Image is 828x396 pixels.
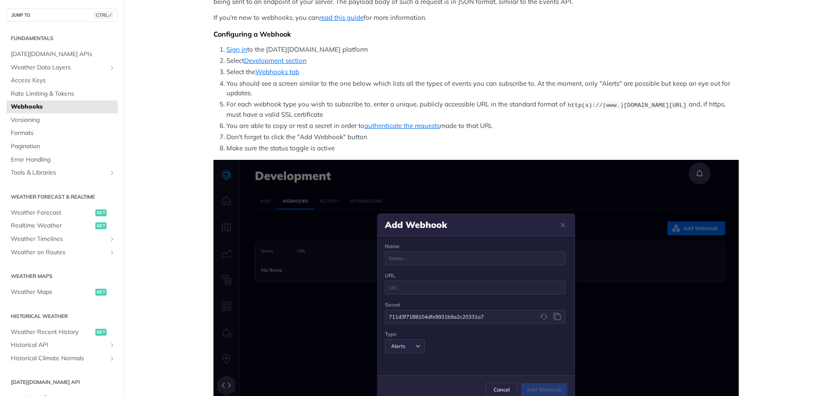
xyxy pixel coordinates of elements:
[6,127,118,140] a: Formats
[11,90,116,98] span: Rate Limiting & Tokens
[6,61,118,74] a: Weather Data LayersShow subpages for Weather Data Layers
[11,221,93,230] span: Realtime Weather
[6,246,118,259] a: Weather on RoutesShow subpages for Weather on Routes
[11,209,93,217] span: Weather Forecast
[109,236,116,243] button: Show subpages for Weather Timelines
[11,103,116,111] span: Webhooks
[6,378,118,386] h2: [DATE][DOMAIN_NAME] API
[11,142,116,151] span: Pagination
[95,289,107,296] span: get
[11,354,107,363] span: Historical Climate Normals
[109,169,116,176] button: Show subpages for Tools & Libraries
[95,222,107,229] span: get
[6,219,118,232] a: Realtime Weatherget
[109,64,116,71] button: Show subpages for Weather Data Layers
[6,48,118,61] a: [DATE][DOMAIN_NAME] APIs
[11,288,93,296] span: Weather Maps
[6,193,118,201] h2: Weather Forecast & realtime
[11,76,116,85] span: Access Keys
[244,56,307,65] a: Development section
[11,63,107,72] span: Weather Data Layers
[95,209,107,216] span: get
[226,56,739,66] li: Select
[109,355,116,362] button: Show subpages for Historical Climate Normals
[226,45,247,53] a: Sign in
[6,206,118,219] a: Weather Forecastget
[94,12,113,19] span: CTRL-/
[109,342,116,349] button: Show subpages for Historical API
[319,13,364,22] a: read this guide
[6,100,118,113] a: Webhooks
[6,312,118,320] h2: Historical Weather
[226,67,739,77] li: Select the
[11,235,107,243] span: Weather Timelines
[11,156,116,164] span: Error Handling
[6,286,118,299] a: Weather Mapsget
[11,328,93,337] span: Weather Recent History
[6,166,118,179] a: Tools & LibrariesShow subpages for Tools & Libraries
[226,132,739,142] li: Don't forget to click the "Add Webhook" button
[11,341,107,349] span: Historical API
[6,87,118,100] a: Rate Limiting & Tokens
[6,339,118,352] a: Historical APIShow subpages for Historical API
[226,100,739,119] li: For each webhook type you wish to subscribe to, enter a unique, publicly accessible URL in the st...
[226,143,739,153] li: Make sure the status toggle is active
[6,74,118,87] a: Access Keys
[6,34,118,42] h2: Fundamentals
[213,30,739,38] div: Configuring a Webhook
[6,326,118,339] a: Weather Recent Historyget
[255,68,299,76] a: Webhooks tab
[364,122,440,130] a: authenticate the requests
[11,129,116,137] span: Formats
[6,233,118,246] a: Weather TimelinesShow subpages for Weather Timelines
[6,272,118,280] h2: Weather Maps
[11,248,107,257] span: Weather on Routes
[6,153,118,166] a: Error Handling
[226,79,739,98] li: You should see a screen similar to the one below which lists all the types of events you can subs...
[6,140,118,153] a: Pagination
[226,45,739,55] li: to the [DATE][DOMAIN_NAME] platform
[11,50,116,59] span: [DATE][DOMAIN_NAME] APIs
[6,114,118,127] a: Versioning
[226,121,739,131] li: You are able to copy or rest a secret in order to made to that URL
[109,249,116,256] button: Show subpages for Weather on Routes
[95,329,107,336] span: get
[6,352,118,365] a: Historical Climate NormalsShow subpages for Historical Climate Normals
[568,102,686,108] span: http(s)://(www.)[DOMAIN_NAME][URL]
[11,168,107,177] span: Tools & Libraries
[213,13,739,23] p: If you're new to webhooks, you can for more information.
[11,116,116,125] span: Versioning
[6,9,118,22] button: JUMP TOCTRL-/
